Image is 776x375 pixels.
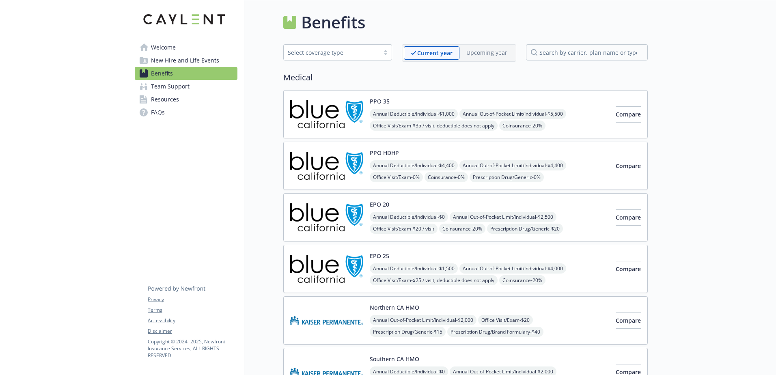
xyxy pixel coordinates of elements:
div: Select coverage type [288,48,375,57]
span: Coinsurance - 0% [425,172,468,182]
span: Coinsurance - 20% [499,121,545,131]
a: New Hire and Life Events [135,54,237,67]
span: Upcoming year [459,46,514,60]
a: FAQs [135,106,237,119]
button: Compare [616,209,641,226]
span: Office Visit/Exam - $35 / visit, deductible does not apply [370,121,498,131]
span: Annual Deductible/Individual - $1,000 [370,109,458,119]
button: EPO 20 [370,200,389,209]
span: Office Visit/Exam - $20 / visit [370,224,438,234]
img: Blue Shield of California carrier logo [290,252,363,286]
span: Annual Out-of-Pocket Limit/Individual - $4,000 [459,263,566,274]
span: Office Visit/Exam - $25 / visit, deductible does not apply [370,275,498,285]
a: Disclaimer [148,328,237,335]
a: Benefits [135,67,237,80]
button: Compare [616,312,641,329]
span: Annual Out-of-Pocket Limit/Individual - $2,000 [370,315,476,325]
img: Kaiser Permanente Insurance Company carrier logo [290,303,363,338]
p: Copyright © 2024 - 2025 , Newfront Insurance Services, ALL RIGHTS RESERVED [148,338,237,359]
span: Annual Deductible/Individual - $4,400 [370,160,458,170]
span: Prescription Drug/Brand Formulary - $40 [447,327,543,337]
span: Compare [616,162,641,170]
span: Welcome [151,41,176,54]
a: Team Support [135,80,237,93]
p: Upcoming year [466,48,507,57]
p: Current year [417,49,453,57]
button: Compare [616,158,641,174]
span: Annual Out-of-Pocket Limit/Individual - $2,500 [450,212,556,222]
span: Annual Deductible/Individual - $1,500 [370,263,458,274]
span: Compare [616,265,641,273]
button: EPO 25 [370,252,389,260]
span: Annual Out-of-Pocket Limit/Individual - $5,500 [459,109,566,119]
span: FAQs [151,106,165,119]
a: Resources [135,93,237,106]
img: Blue Shield of California carrier logo [290,149,363,183]
img: Blue Shield of California carrier logo [290,97,363,131]
button: Compare [616,261,641,277]
span: Coinsurance - 20% [439,224,485,234]
a: Welcome [135,41,237,54]
span: Office Visit/Exam - $20 [478,315,533,325]
span: Compare [616,213,641,221]
span: New Hire and Life Events [151,54,219,67]
span: Benefits [151,67,173,80]
button: PPO 35 [370,97,390,106]
span: Coinsurance - 20% [499,275,545,285]
span: Office Visit/Exam - 0% [370,172,423,182]
button: Compare [616,106,641,123]
span: Prescription Drug/Generic - $15 [370,327,446,337]
h1: Benefits [301,10,365,34]
a: Privacy [148,296,237,303]
span: Resources [151,93,179,106]
span: Prescription Drug/Generic - $20 [487,224,563,234]
span: Annual Out-of-Pocket Limit/Individual - $4,400 [459,160,566,170]
input: search by carrier, plan name or type [526,44,648,60]
span: Compare [616,317,641,324]
img: Blue Shield of California carrier logo [290,200,363,235]
button: PPO HDHP [370,149,399,157]
span: Prescription Drug/Generic - 0% [470,172,544,182]
h2: Medical [283,71,648,84]
span: Compare [616,110,641,118]
button: Northern CA HMO [370,303,419,312]
a: Terms [148,306,237,314]
span: Annual Deductible/Individual - $0 [370,212,448,222]
a: Accessibility [148,317,237,324]
button: Southern CA HMO [370,355,419,363]
span: Team Support [151,80,190,93]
